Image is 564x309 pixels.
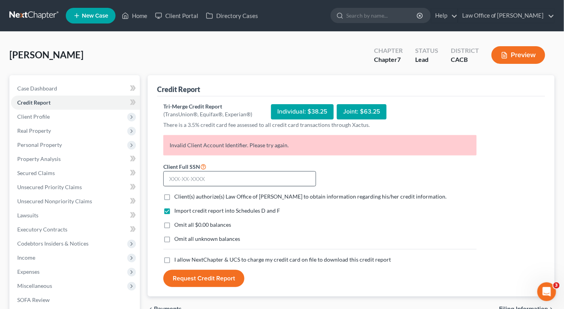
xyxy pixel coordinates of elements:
[11,166,140,180] a: Secured Claims
[17,113,50,120] span: Client Profile
[271,104,334,119] div: Individual: $38.25
[11,96,140,110] a: Credit Report
[17,212,38,219] span: Lawsuits
[174,256,391,263] span: I allow NextChapter & UCS to charge my credit card on file to download this credit report
[17,99,51,106] span: Credit Report
[397,56,401,63] span: 7
[157,85,200,94] div: Credit Report
[17,282,52,289] span: Miscellaneous
[163,121,477,129] p: There is a 3.5% credit card fee assessed to all credit card transactions through Xactus.
[17,127,51,134] span: Real Property
[17,296,50,303] span: SOFA Review
[163,110,252,118] div: (TransUnion®, Equifax®, Experian®)
[537,282,556,301] iframe: Intercom live chat
[174,221,231,228] span: Omit all $0.00 balances
[17,155,61,162] span: Property Analysis
[17,268,40,275] span: Expenses
[415,46,438,55] div: Status
[151,9,202,23] a: Client Portal
[174,235,240,242] span: Omit all unknown balances
[374,46,403,55] div: Chapter
[118,9,151,23] a: Home
[451,55,479,64] div: CACB
[451,46,479,55] div: District
[17,85,57,92] span: Case Dashboard
[174,193,446,200] span: Client(s) authorize(s) Law Office of [PERSON_NAME] to obtain information regarding his/her credit...
[337,104,387,119] div: Joint: $63.25
[11,293,140,307] a: SOFA Review
[346,8,418,23] input: Search by name...
[163,103,252,110] div: Tri-Merge Credit Report
[11,222,140,237] a: Executory Contracts
[82,13,108,19] span: New Case
[11,152,140,166] a: Property Analysis
[374,55,403,64] div: Chapter
[415,55,438,64] div: Lead
[11,81,140,96] a: Case Dashboard
[431,9,457,23] a: Help
[163,270,244,287] button: Request Credit Report
[11,194,140,208] a: Unsecured Nonpriority Claims
[17,141,62,148] span: Personal Property
[163,171,316,187] input: XXX-XX-XXXX
[202,9,262,23] a: Directory Cases
[163,163,200,170] span: Client Full SSN
[17,170,55,176] span: Secured Claims
[9,49,83,60] span: [PERSON_NAME]
[17,198,92,204] span: Unsecured Nonpriority Claims
[163,135,477,155] p: Invalid Client Account Identifier. Please try again.
[11,180,140,194] a: Unsecured Priority Claims
[17,226,67,233] span: Executory Contracts
[492,46,545,64] button: Preview
[11,208,140,222] a: Lawsuits
[17,184,82,190] span: Unsecured Priority Claims
[553,282,560,289] span: 3
[458,9,554,23] a: Law Office of [PERSON_NAME]
[174,207,280,214] span: Import credit report into Schedules D and F
[17,254,35,261] span: Income
[17,240,89,247] span: Codebtors Insiders & Notices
